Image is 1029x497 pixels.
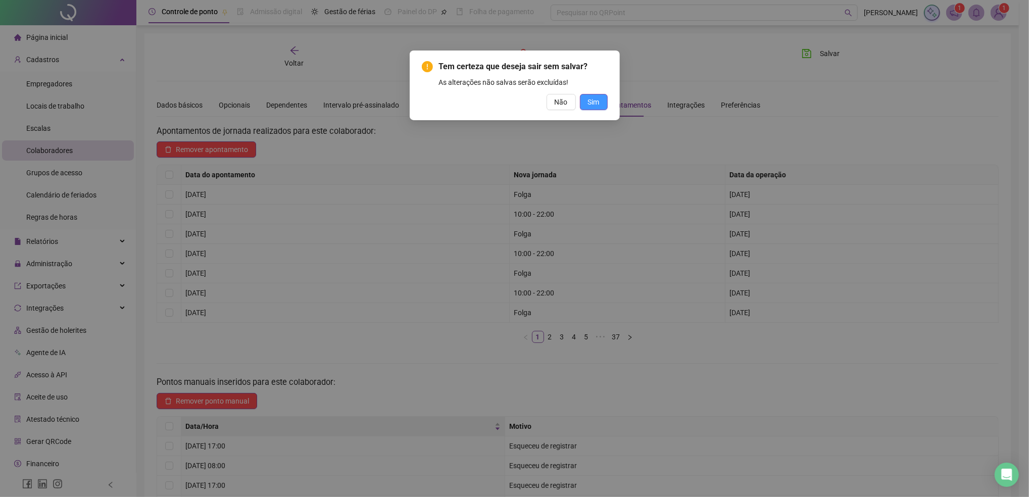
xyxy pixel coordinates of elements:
span: Tem certeza que deseja sair sem salvar? [439,62,588,71]
span: exclamation-circle [422,61,433,72]
span: As alterações não salvas serão excluídas! [439,78,569,86]
div: Open Intercom Messenger [995,463,1019,487]
button: Sim [580,94,608,110]
span: Não [555,96,568,108]
button: Não [547,94,576,110]
span: Sim [588,96,600,108]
